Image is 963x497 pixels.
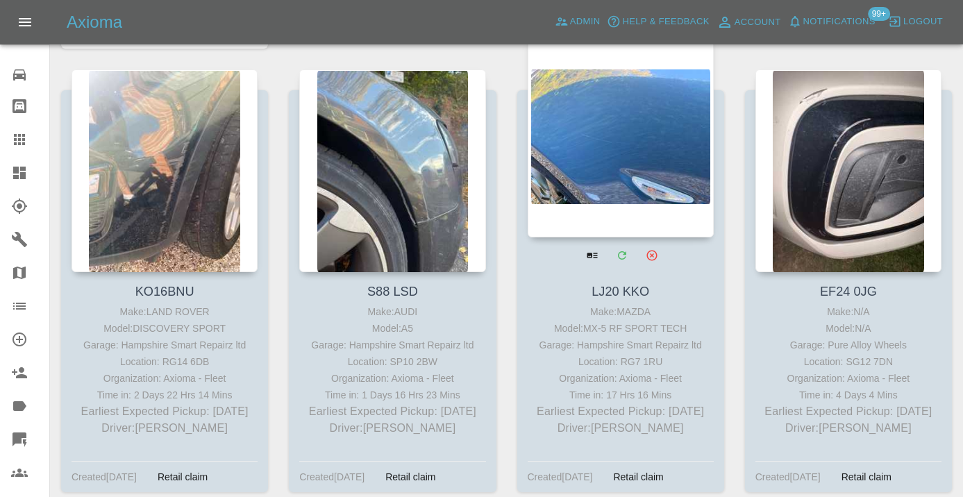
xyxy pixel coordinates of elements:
[67,11,122,33] h5: Axioma
[759,387,938,403] div: Time in: 4 Days 4 Mins
[72,469,137,485] div: Created [DATE]
[531,370,710,387] div: Organization: Axioma - Fleet
[637,241,666,269] button: Archive
[759,420,938,437] p: Driver: [PERSON_NAME]
[603,11,712,33] button: Help & Feedback
[303,320,482,337] div: Model: A5
[303,337,482,353] div: Garage: Hampshire Smart Repairz ltd
[820,285,877,298] a: EF24 0JG
[299,469,365,485] div: Created [DATE]
[868,7,890,21] span: 99+
[303,420,482,437] p: Driver: [PERSON_NAME]
[75,403,254,420] p: Earliest Expected Pickup: [DATE]
[8,6,42,39] button: Open drawer
[367,285,418,298] a: S88 LSD
[759,303,938,320] div: Make: N/A
[608,241,636,269] a: Modify
[578,241,606,269] a: View
[755,469,821,485] div: Created [DATE]
[622,14,709,30] span: Help & Feedback
[531,320,710,337] div: Model: MX-5 RF SPORT TECH
[75,420,254,437] p: Driver: [PERSON_NAME]
[903,14,943,30] span: Logout
[303,387,482,403] div: Time in: 1 Days 16 Hrs 23 Mins
[531,420,710,437] p: Driver: [PERSON_NAME]
[75,387,254,403] div: Time in: 2 Days 22 Hrs 14 Mins
[75,370,254,387] div: Organization: Axioma - Fleet
[735,15,781,31] span: Account
[759,337,938,353] div: Garage: Pure Alloy Wheels
[885,11,946,33] button: Logout
[531,387,710,403] div: Time in: 17 Hrs 16 Mins
[375,469,446,485] div: Retail claim
[135,285,194,298] a: KO16BNU
[531,337,710,353] div: Garage: Hampshire Smart Repairz ltd
[785,11,879,33] button: Notifications
[531,303,710,320] div: Make: MAZDA
[803,14,876,30] span: Notifications
[603,469,673,485] div: Retail claim
[303,303,482,320] div: Make: AUDI
[75,353,254,370] div: Location: RG14 6DB
[147,469,218,485] div: Retail claim
[75,303,254,320] div: Make: LAND ROVER
[759,370,938,387] div: Organization: Axioma - Fleet
[759,320,938,337] div: Model: N/A
[75,337,254,353] div: Garage: Hampshire Smart Repairz ltd
[528,469,593,485] div: Created [DATE]
[592,285,649,298] a: LJ20 KKO
[570,14,601,30] span: Admin
[713,11,785,33] a: Account
[531,403,710,420] p: Earliest Expected Pickup: [DATE]
[831,469,902,485] div: Retail claim
[759,403,938,420] p: Earliest Expected Pickup: [DATE]
[303,353,482,370] div: Location: SP10 2BW
[303,370,482,387] div: Organization: Axioma - Fleet
[551,11,604,33] a: Admin
[759,353,938,370] div: Location: SG12 7DN
[531,353,710,370] div: Location: RG7 1RU
[75,320,254,337] div: Model: DISCOVERY SPORT
[303,403,482,420] p: Earliest Expected Pickup: [DATE]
